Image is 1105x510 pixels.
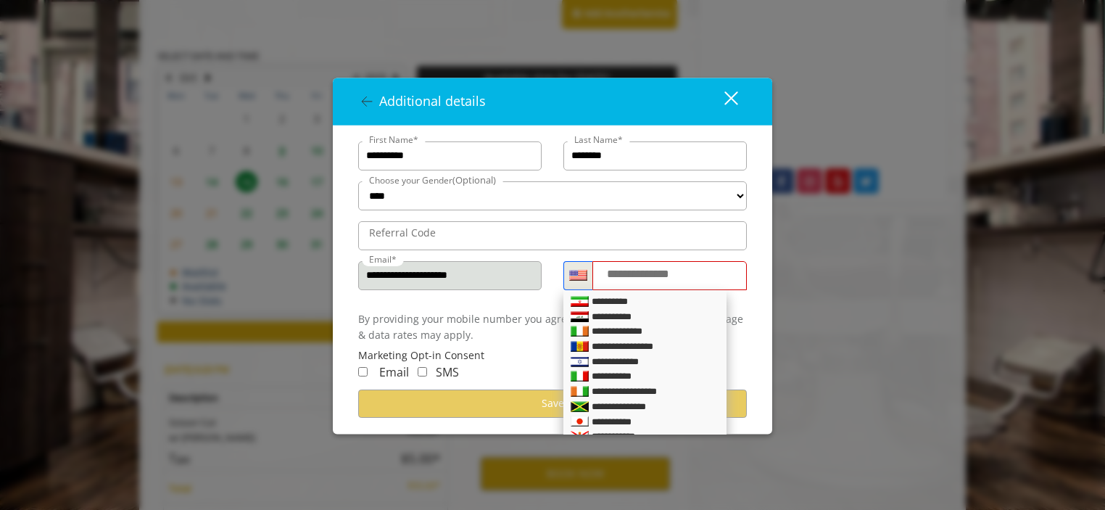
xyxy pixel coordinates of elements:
span: (Optional) [452,173,496,186]
input: Lastname [563,141,747,170]
span: Additional details [379,92,486,110]
input: FirstName [358,141,542,170]
label: Choose your Gender [362,173,503,188]
button: close dialog [698,86,747,116]
input: Receive Marketing SMS [418,368,427,377]
div: Marketing Opt-in Consent [358,347,747,363]
span: Save [542,397,564,411]
div: Country [563,261,592,290]
label: Email* [362,252,404,266]
div: close dialog [708,91,737,112]
span: SMS [436,365,459,381]
div: By providing your mobile number you agree to receive text messages. Message & data rates may apply. [358,311,747,344]
label: First Name* [362,133,426,147]
button: Save [358,390,747,418]
span: Email [379,365,409,381]
label: Referral Code [362,225,443,241]
select: Choose your Gender [358,181,747,210]
input: ReferralCode [358,221,747,250]
input: Receive Marketing Email [358,368,368,377]
label: Last Name* [567,133,630,147]
input: Email [358,261,542,290]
